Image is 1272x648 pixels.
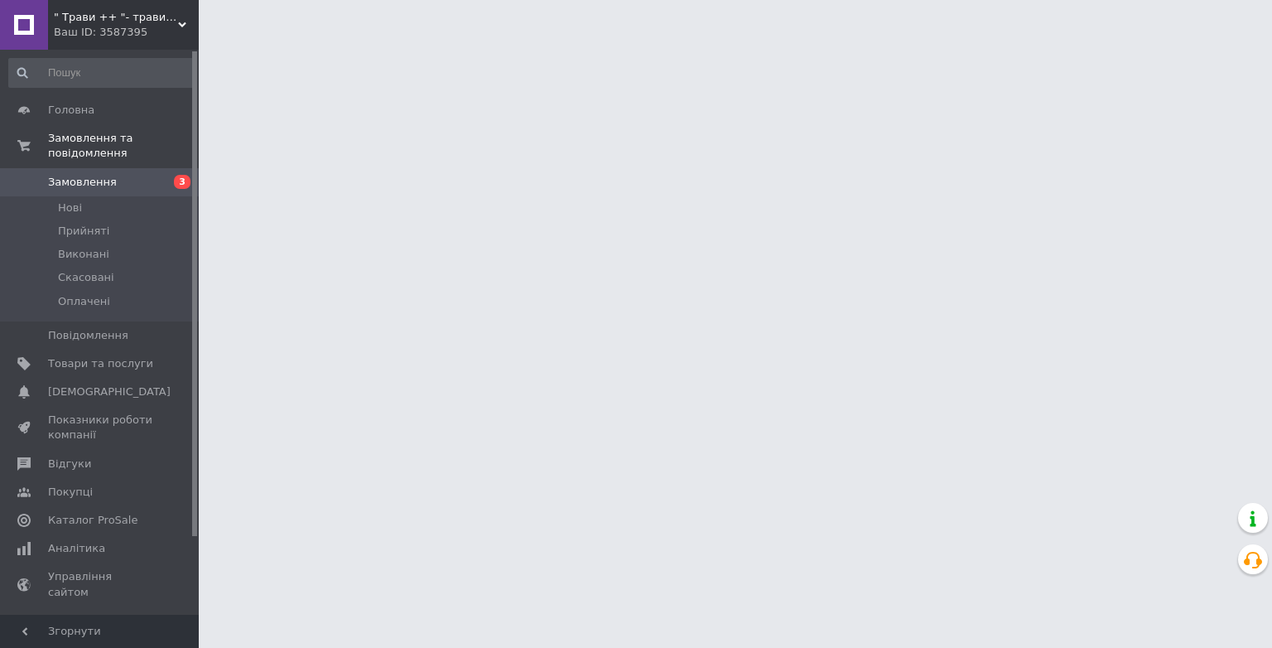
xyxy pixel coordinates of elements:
span: Товари та послуги [48,356,153,371]
span: Показники роботи компанії [48,413,153,442]
span: Замовлення [48,175,117,190]
span: Прийняті [58,224,109,239]
span: Управління сайтом [48,569,153,599]
span: Гаманець компанії [48,613,153,643]
div: Ваш ID: 3587395 [54,25,199,40]
span: Головна [48,103,94,118]
span: Відгуки [48,457,91,471]
span: Нові [58,201,82,215]
span: Виконані [58,247,109,262]
input: Пошук [8,58,195,88]
span: [DEMOGRAPHIC_DATA] [48,384,171,399]
span: Каталог ProSale [48,513,137,528]
span: Повідомлення [48,328,128,343]
span: 3 [174,175,190,189]
span: Оплачені [58,294,110,309]
span: " Трави ++ "- трави,корiння,плоди,насiння,сухоцвiти [54,10,178,25]
span: Покупці [48,485,93,500]
span: Скасовані [58,270,114,285]
span: Аналітика [48,541,105,556]
span: Замовлення та повідомлення [48,131,199,161]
